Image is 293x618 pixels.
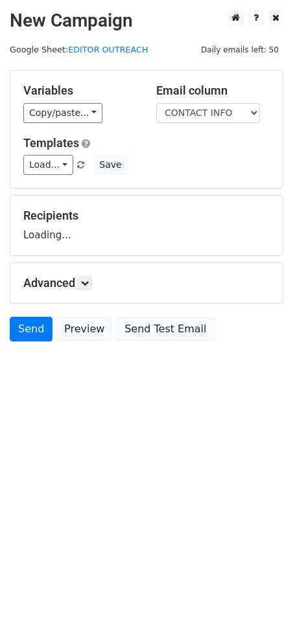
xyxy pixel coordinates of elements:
a: Preview [56,317,113,341]
a: EDITOR OUTREACH [68,45,148,54]
a: Copy/paste... [23,103,102,123]
span: Daily emails left: 50 [196,43,283,57]
a: Templates [23,136,79,150]
h5: Email column [156,84,270,98]
small: Google Sheet: [10,45,148,54]
div: Loading... [23,209,270,242]
h5: Advanced [23,276,270,290]
button: Save [93,155,127,175]
h5: Recipients [23,209,270,223]
h2: New Campaign [10,10,283,32]
a: Send [10,317,53,341]
a: Load... [23,155,73,175]
h5: Variables [23,84,137,98]
a: Send Test Email [116,317,215,341]
a: Daily emails left: 50 [196,45,283,54]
